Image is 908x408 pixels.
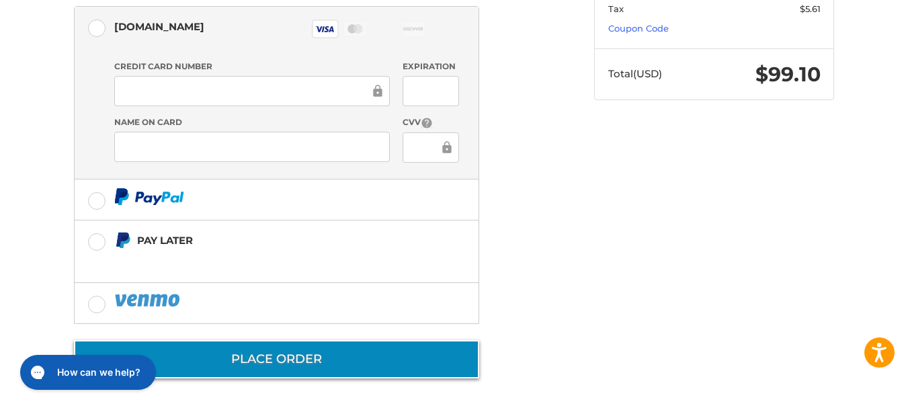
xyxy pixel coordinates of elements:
span: Total (USD) [608,67,662,80]
button: Place Order [74,340,479,378]
iframe: Gorgias live chat messenger [13,350,160,395]
img: PayPal icon [114,188,184,205]
iframe: PayPal Message 1 [114,254,395,266]
label: Credit Card Number [114,60,390,73]
img: PayPal icon [114,292,183,309]
span: $99.10 [755,62,821,87]
a: Coupon Code [608,23,669,34]
div: Pay Later [137,229,395,251]
label: CVV [403,116,458,129]
div: [DOMAIN_NAME] [114,15,204,38]
img: Pay Later icon [114,232,131,249]
label: Name on Card [114,116,390,128]
span: $5.61 [800,3,821,14]
label: Expiration [403,60,458,73]
span: Tax [608,3,624,14]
